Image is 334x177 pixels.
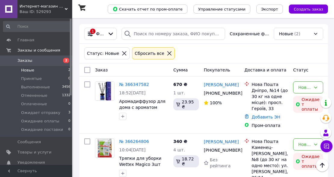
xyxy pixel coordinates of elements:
[193,5,250,14] button: Управление статусами
[198,7,246,11] span: Управление статусами
[256,5,283,14] button: Экспорт
[119,147,146,152] span: 10:04[DATE]
[95,138,114,158] a: Фото товару
[21,101,47,107] span: Оплаченные
[203,89,236,97] div: [PHONE_NUMBER]
[68,110,70,115] span: 3
[279,31,293,37] span: Новые
[298,141,311,148] div: Новый
[230,31,269,37] span: Сохраненные фильтры:
[95,68,108,72] span: Заказ
[173,98,199,110] div: 23.95 ₴
[68,101,70,107] span: 0
[294,31,300,36] span: (2)
[252,81,288,87] div: Нова Пошта
[21,127,63,132] span: Ожидание поставки
[95,81,114,101] a: Фото товару
[17,139,41,145] span: Сообщения
[17,48,60,53] span: Заказы и сообщения
[293,96,323,113] div: Ожидает оплаты
[204,82,239,88] a: [PERSON_NAME]
[17,150,51,155] span: Товары и услуги
[316,159,329,172] button: Наверх
[173,82,187,87] span: 670 ₴
[17,37,34,43] span: Главная
[119,139,149,144] a: № 366264806
[204,139,239,145] a: [PERSON_NAME]
[17,58,32,63] span: Заказы
[21,93,47,98] span: Отмененные
[320,140,332,152] button: Чат с покупателем
[173,147,185,152] span: 4 шт.
[173,90,185,95] span: 1 шт.
[96,31,105,37] span: Фильтры
[68,68,70,73] span: 2
[210,157,230,168] span: Без рейтинга
[293,68,308,72] span: Статус
[68,76,70,81] span: 0
[252,138,288,144] div: Нова Пошта
[98,139,112,157] img: Фото товару
[62,93,70,98] span: 1332
[21,119,59,124] span: Ожидание оплаты
[252,115,280,119] a: Добавить ЭН
[173,155,199,167] div: 18.72 ₴
[68,127,70,132] span: 0
[252,87,288,112] div: Дніпро, №14 (до 30 кг на одне місце): просп. Героїв, 33
[210,100,222,105] span: 100%
[204,68,230,72] span: Покупатель
[113,6,183,12] span: Скачать отчет по пром-оплате
[95,82,114,100] img: Фото товару
[283,6,328,11] a: Создать заказ
[3,21,71,32] input: Поиск
[134,50,165,57] div: Сбросить все
[108,5,187,14] button: Скачать отчет по пром-оплате
[173,139,187,144] span: 340 ₴
[86,50,120,57] div: Статус: Новые
[21,84,50,90] span: Выполненные
[62,84,70,90] span: 3456
[20,4,65,9] span: Интернет-магазин "Мир Чистоты"
[293,153,323,170] div: Ожидает оплаты
[17,160,45,165] span: Уведомления
[21,110,60,115] span: Ожидает отправку
[294,7,323,11] span: Создать заказ
[122,28,225,40] input: Поиск по номеру заказа, ФИО покупателя, номеру телефона, Email, номеру накладной
[289,5,328,14] button: Создать заказ
[68,119,70,124] span: 0
[261,7,278,11] span: Экспорт
[119,99,168,134] a: Аромадиффузор для дома с ароматом смородины и мускуса Esse Home Niche Черная смородина и Мускуса ...
[21,76,42,81] span: Принятые
[203,146,236,154] div: [PHONE_NUMBER]
[298,84,311,91] div: Новый
[252,122,288,128] div: Пром-оплата
[63,58,69,63] span: 2
[119,90,146,95] span: 18:52[DATE]
[244,68,286,72] span: Доставка и оплата
[173,68,188,72] span: Сумма
[119,82,149,87] a: № 366347582
[21,68,34,73] span: Новые
[20,9,72,14] div: Ваш ID: 529293
[119,156,161,167] a: Тряпки для уборки Wettex Magico 3шт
